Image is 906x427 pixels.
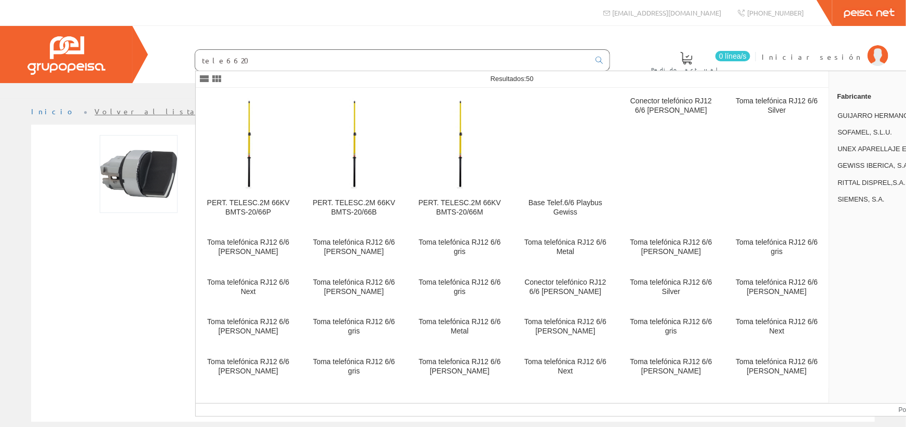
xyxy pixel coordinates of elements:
div: Toma telefónica RJ12 6/6 Metal [521,238,610,257]
a: Toma telefónica RJ12 6/6 [PERSON_NAME] [724,270,830,309]
a: Conector telefónico RJ12 6/6 [PERSON_NAME] [513,270,618,309]
a: Iniciar sesión [762,43,888,53]
a: Toma telefónica RJ12 6/6 Next [196,270,301,309]
a: Toma telefónica RJ12 6/6 [PERSON_NAME] [724,349,830,388]
a: Toma telefónica RJ12 6/6 [PERSON_NAME] [196,230,301,269]
span: Pedido actual [651,64,722,75]
div: Toma telefonica RJ12 6/6 [PERSON_NAME] [415,357,504,376]
input: Buscar ... [195,50,589,71]
div: Toma telefónica RJ12 6/6 [PERSON_NAME] [204,317,293,336]
a: Base Telef.6/6 Playbus Gewiss Base Telef.6/6 Playbus Gewiss [513,88,618,229]
div: PERT. TELESC.2M 66KV BMTS-20/66M [415,198,504,217]
div: Toma telefónica RJ12 6/6 Silver [733,97,821,115]
a: PERT. TELESC.2M 66KV BMTS-20/66M PERT. TELESC.2M 66KV BMTS-20/66M [407,88,512,229]
span: [EMAIL_ADDRESS][DOMAIN_NAME] [613,8,722,17]
div: Toma telefónica RJ12 6/6 gris [733,238,821,257]
a: Toma telefónica RJ12 6/6 Next [724,309,830,348]
a: Conector telefónico RJ12 6/6 [PERSON_NAME] [618,88,724,229]
span: [PHONE_NUMBER] [747,8,804,17]
div: Toma telefónica RJ12 6/6 gris [310,357,399,376]
a: Toma telefónica RJ12 6/6 [PERSON_NAME] [302,230,407,269]
a: PERT. TELESC.2M 66KV BMTS-20/66B PERT. TELESC.2M 66KV BMTS-20/66B [302,88,407,229]
img: PERT. TELESC.2M 66KV BMTS-20/66B [349,97,358,190]
img: Foto artículo Cabeza Selector 2pos.fija Man.corta (150x150) [100,135,178,213]
a: Toma telefónica RJ12 6/6 [PERSON_NAME] [196,349,301,388]
a: PERT. TELESC.2M 66KV BMTS-20/66P PERT. TELESC.2M 66KV BMTS-20/66P [196,88,301,229]
a: Toma telefónica RJ12 6/6 [PERSON_NAME] [196,309,301,348]
a: Toma telefónica RJ12 6/6 gris [302,309,407,348]
div: Toma telefónica RJ12 6/6 [PERSON_NAME] [204,238,293,257]
span: 50 [526,75,533,83]
div: Toma telefónica RJ12 6/6 [PERSON_NAME] [310,278,399,297]
a: Toma telefónica RJ12 6/6 Metal [513,230,618,269]
a: Toma telefónica RJ12 6/6 gris [302,349,407,388]
div: Toma telefónica RJ12 6/6 Next [204,278,293,297]
a: Toma telefónica RJ12 6/6 Silver [618,270,724,309]
div: Toma telefónica RJ12 6/6 [PERSON_NAME] [733,357,821,376]
span: Iniciar sesión [762,51,862,62]
div: Toma telefónica RJ12 6/6 Next [733,317,821,336]
a: Volver al listado de productos [95,106,300,116]
a: Toma telefónica RJ12 6/6 Metal [407,309,512,348]
div: PERT. TELESC.2M 66KV BMTS-20/66B [310,198,399,217]
a: Toma telefónica RJ12 6/6 [PERSON_NAME] [513,309,618,348]
div: Toma telefónica RJ12 6/6 Metal [415,317,504,336]
div: Toma telefónica RJ12 6/6 Silver [627,278,715,297]
div: Toma telefónica RJ12 6/6 gris [627,317,715,336]
div: Toma telefónica RJ12 6/6 gris [310,317,399,336]
div: Toma telefónica RJ12 6/6 [PERSON_NAME] [627,238,715,257]
a: Toma telefónica RJ12 6/6 gris [407,270,512,309]
a: Inicio [31,106,75,116]
a: Toma telefónica RJ12 6/6 gris [407,230,512,269]
a: Toma telefónica RJ12 6/6 gris [618,309,724,348]
div: Toma telefónica RJ12 6/6 [PERSON_NAME] [733,278,821,297]
a: Toma telefónica RJ12 6/6 Next [513,349,618,388]
span: Resultados: [491,75,534,83]
a: Toma telefónica RJ12 6/6 [PERSON_NAME] [618,349,724,388]
div: Base Telef.6/6 Playbus Gewiss [521,198,610,217]
img: PERT. TELESC.2M 66KV BMTS-20/66P [244,97,253,190]
div: PERT. TELESC.2M 66KV BMTS-20/66P [204,198,293,217]
div: Conector telefónico RJ12 6/6 [PERSON_NAME] [521,278,610,297]
div: Toma telefónica RJ12 6/6 [PERSON_NAME] [310,238,399,257]
a: Toma telefónica RJ12 6/6 gris [724,230,830,269]
div: Toma telefónica RJ12 6/6 [PERSON_NAME] [627,357,715,376]
div: Toma telefónica RJ12 6/6 [PERSON_NAME] [521,317,610,336]
img: PERT. TELESC.2M 66KV BMTS-20/66M [455,97,464,190]
a: Toma telefonica RJ12 6/6 [PERSON_NAME] [407,349,512,388]
a: Toma telefónica RJ12 6/6 Silver [724,88,830,229]
div: Toma telefónica RJ12 6/6 gris [415,278,504,297]
span: 0 línea/s [715,51,750,61]
img: Grupo Peisa [28,36,105,75]
a: Toma telefónica RJ12 6/6 [PERSON_NAME] [302,270,407,309]
div: Conector telefónico RJ12 6/6 [PERSON_NAME] [627,97,715,115]
div: Toma telefónica RJ12 6/6 gris [415,238,504,257]
div: Toma telefónica RJ12 6/6 Next [521,357,610,376]
a: Toma telefónica RJ12 6/6 [PERSON_NAME] [618,230,724,269]
div: Toma telefónica RJ12 6/6 [PERSON_NAME] [204,357,293,376]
